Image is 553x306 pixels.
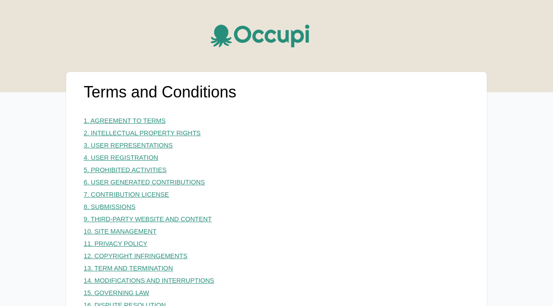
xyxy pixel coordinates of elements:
[84,191,169,198] a: 7. CONTRIBUTION LICENSE
[84,179,205,186] a: 6. USER GENERATED CONTRIBUTIONS
[84,166,167,173] a: 5. PROHIBITED ACTIVITIES
[84,72,469,105] h1: Terms and Conditions
[84,154,158,161] a: 4. USER REGISTRATION
[84,240,147,247] a: 11. PRIVACY POLICY
[84,203,135,210] a: 8. SUBMISSIONS
[84,228,156,235] a: 10. SITE MANAGEMENT
[84,289,149,296] a: 15. GOVERNING LAW
[84,277,214,284] a: 14. MODIFICATIONS AND INTERRUPTIONS
[84,130,201,137] a: 2. INTELLECTUAL PROPERTY RIGHTS
[84,117,166,124] a: 1. AGREEMENT TO TERMS
[84,142,173,149] a: 3. USER REPRESENTATIONS
[84,216,212,223] a: 9. THIRD-PARTY WEBSITE AND CONTENT
[84,265,173,272] a: 13. TERM AND TERMINATION
[84,252,188,259] a: 12. COPYRIGHT INFRINGEMENTS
